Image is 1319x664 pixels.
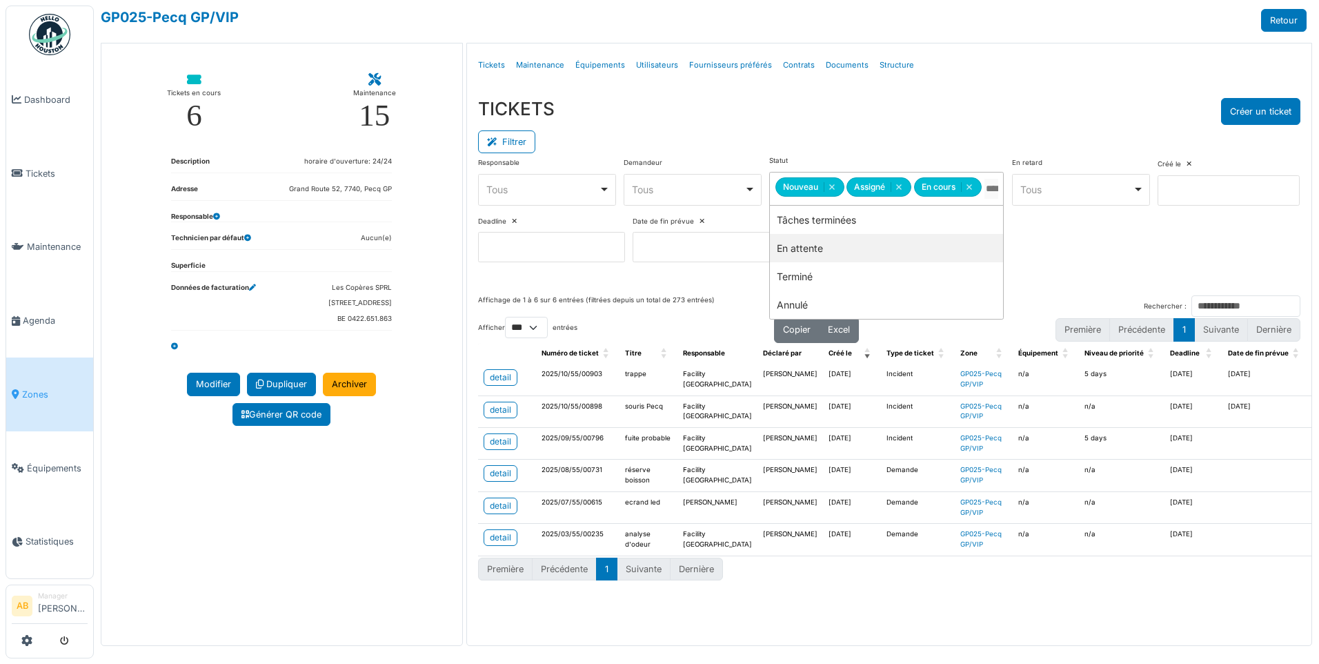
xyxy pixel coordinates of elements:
[171,184,198,200] dt: Adresse
[819,317,859,342] button: Excel
[22,388,88,401] span: Zones
[1055,318,1300,341] nav: pagination
[960,498,1002,516] a: GP025-Pecq GP/VIP
[1020,182,1133,197] div: Tous
[960,466,1002,484] a: GP025-Pecq GP/VIP
[677,524,757,556] td: Facility [GEOGRAPHIC_DATA]
[683,349,725,357] span: Responsable
[823,491,881,523] td: [DATE]
[6,137,93,211] a: Tickets
[823,460,881,491] td: [DATE]
[23,314,88,327] span: Agenda
[359,100,390,131] div: 15
[473,49,510,81] a: Tickets
[484,498,517,514] a: detail
[1079,460,1164,491] td: n/a
[1261,9,1307,32] a: Retour
[1293,343,1301,364] span: Date de fin prévue: Activate to sort
[478,295,715,317] div: Affichage de 1 à 6 sur 6 entrées (filtrées depuis un total de 273 entrées)
[881,364,955,396] td: Incident
[6,284,93,358] a: Agenda
[1164,491,1222,523] td: [DATE]
[881,491,955,523] td: Demande
[542,349,599,357] span: Numéro de ticket
[596,558,617,580] button: 1
[505,317,548,338] select: Afficherentrées
[247,373,316,396] a: Dupliquer
[6,505,93,579] a: Statistiques
[1013,396,1079,427] td: n/a
[960,434,1002,452] a: GP025-Pecq GP/VIP
[536,396,619,427] td: 2025/10/55/00898
[960,402,1002,420] a: GP025-Pecq GP/VIP
[101,9,239,26] a: GP025-Pecq GP/VIP
[478,130,535,153] button: Filtrer
[829,349,852,357] span: Créé le
[1084,349,1144,357] span: Niveau de priorité
[824,182,840,192] button: Remove item: 'new'
[1079,524,1164,556] td: n/a
[171,212,220,222] dt: Responsable
[770,262,1003,291] div: Terminé
[1164,428,1222,460] td: [DATE]
[341,63,407,142] a: Maintenance 15
[619,428,677,460] td: fuite probable
[156,63,232,142] a: Tickets en cours 6
[27,240,88,253] span: Maintenance
[823,396,881,427] td: [DATE]
[353,86,396,100] div: Maintenance
[619,491,677,523] td: ecrand led
[770,234,1003,262] div: En attente
[1012,158,1042,168] label: En retard
[478,317,577,338] label: Afficher entrées
[1013,524,1079,556] td: n/a
[881,524,955,556] td: Demande
[846,177,911,197] div: Assigné
[490,500,511,512] div: detail
[484,402,517,418] a: detail
[328,314,392,324] dd: BE 0422.651.863
[6,358,93,431] a: Zones
[171,233,251,249] dt: Technicien par défaut
[881,428,955,460] td: Incident
[661,343,669,364] span: Titre: Activate to sort
[478,158,519,168] label: Responsable
[677,491,757,523] td: [PERSON_NAME]
[1170,349,1200,357] span: Deadline
[624,158,662,168] label: Demandeur
[510,49,570,81] a: Maintenance
[186,100,202,131] div: 6
[828,324,850,335] span: Excel
[478,217,506,227] label: Deadline
[1013,460,1079,491] td: n/a
[775,177,844,197] div: Nouveau
[769,156,788,166] label: Statut
[536,460,619,491] td: 2025/08/55/00731
[6,211,93,284] a: Maintenance
[536,364,619,396] td: 2025/10/55/00903
[1079,428,1164,460] td: 5 days
[619,524,677,556] td: analyse d'odeur
[891,182,906,192] button: Remove item: 'assigned'
[864,343,873,364] span: Créé le: Activate to remove sorting
[171,157,210,173] dt: Description
[823,428,881,460] td: [DATE]
[823,364,881,396] td: [DATE]
[232,403,330,426] a: Générer QR code
[536,524,619,556] td: 2025/03/55/00235
[304,157,392,167] dd: horaire d'ouverture: 24/24
[619,364,677,396] td: trappe
[484,465,517,482] a: detail
[603,343,611,364] span: Numéro de ticket: Activate to sort
[1164,364,1222,396] td: [DATE]
[478,98,555,119] h3: TICKETS
[677,364,757,396] td: Facility [GEOGRAPHIC_DATA]
[770,206,1003,234] div: Tâches terminées
[1079,364,1164,396] td: 5 days
[1018,349,1058,357] span: Équipement
[323,373,376,396] a: Archiver
[27,462,88,475] span: Équipements
[619,460,677,491] td: réserve boisson
[490,436,511,448] div: detail
[187,373,240,396] a: Modifier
